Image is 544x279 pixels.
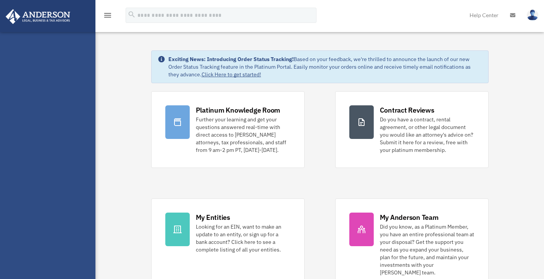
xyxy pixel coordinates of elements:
img: User Pic [527,10,538,21]
div: My Entities [196,213,230,222]
a: Contract Reviews Do you have a contract, rental agreement, or other legal document you would like... [335,91,489,168]
div: Based on your feedback, we're thrilled to announce the launch of our new Order Status Tracking fe... [168,55,482,78]
div: Platinum Knowledge Room [196,105,281,115]
strong: Exciting News: Introducing Order Status Tracking! [168,56,294,63]
img: Anderson Advisors Platinum Portal [3,9,73,24]
a: menu [103,13,112,20]
i: search [128,10,136,19]
i: menu [103,11,112,20]
div: My Anderson Team [380,213,439,222]
div: Further your learning and get your questions answered real-time with direct access to [PERSON_NAM... [196,116,291,154]
div: Did you know, as a Platinum Member, you have an entire professional team at your disposal? Get th... [380,223,475,276]
div: Do you have a contract, rental agreement, or other legal document you would like an attorney's ad... [380,116,475,154]
div: Contract Reviews [380,105,434,115]
a: Click Here to get started! [202,71,261,78]
div: Looking for an EIN, want to make an update to an entity, or sign up for a bank account? Click her... [196,223,291,253]
a: Platinum Knowledge Room Further your learning and get your questions answered real-time with dire... [151,91,305,168]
